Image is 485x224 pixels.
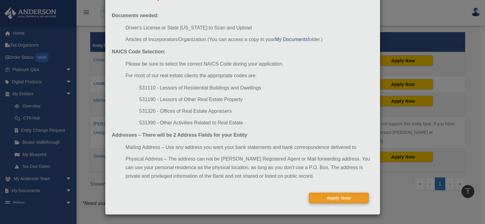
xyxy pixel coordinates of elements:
[125,24,373,32] li: Driver's License or State [US_STATE] to Scan and Upload
[125,71,373,80] li: For most of our real estate clients the appropriate codes are:
[112,132,247,138] strong: Addresses – There will be 2 Address Fields for your Entity
[139,95,373,104] li: 531190 - Lessors of Other Real Estate Property
[139,107,373,116] li: 531320 - Offices of Real Estate Appraisers
[275,37,308,42] a: My Documents
[125,35,373,44] li: Articles of Incorporation/Organization (You can access a copy in your folder.)
[125,60,373,68] li: Please be sure to select the correct NAICS Code during your application.
[125,155,373,180] li: Physical Address – The address can not be [PERSON_NAME] Registered Agent or Mail forwarding addre...
[112,49,166,54] strong: NAICS Code Selection:
[112,13,159,18] strong: Documents needed:
[125,143,373,152] li: Mailing Address – Use any address you want your bank statements and bank correspondence delivered...
[139,119,373,127] li: 531390 - Other Activities Related to Real Estate
[139,84,373,92] li: 531110 - Lessors of Residential Buildings and Dwellings
[309,193,369,203] button: Apply Now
